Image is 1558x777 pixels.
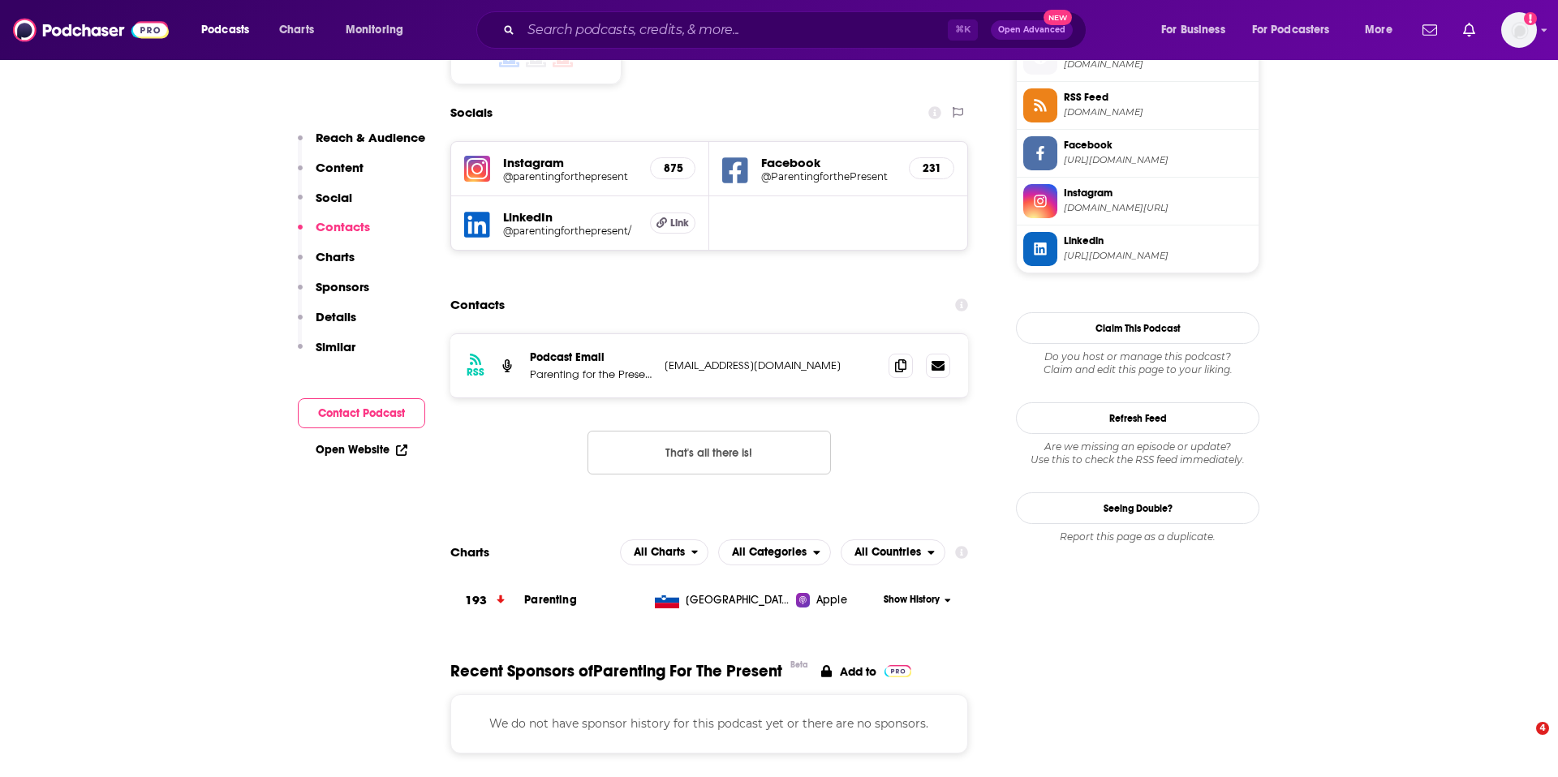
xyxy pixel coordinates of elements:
button: open menu [718,539,831,565]
span: New [1044,10,1073,25]
button: Similar [298,339,355,369]
h2: Countries [841,539,945,565]
h2: Platforms [620,539,709,565]
a: Open Website [316,443,407,457]
h2: Categories [718,539,831,565]
h5: LinkedIn [503,209,637,225]
span: https://www.facebook.com/ParentingforthePresent [1064,154,1252,166]
p: Add to [840,664,876,679]
a: Apple [796,592,878,608]
button: Social [298,190,352,220]
button: Nothing here. [587,431,831,474]
iframe: Intercom live chat [1503,722,1542,761]
h2: Charts [450,544,489,560]
span: Recent Sponsors of Parenting For The Present [450,661,782,681]
p: Contacts [316,219,370,234]
span: parentingforthepresent.com [1064,58,1252,71]
button: Contact Podcast [298,398,425,428]
button: Contacts [298,219,370,249]
span: For Business [1161,19,1225,41]
p: Content [316,160,364,175]
a: @parentingforthepresent [503,170,637,182]
span: instagram.com/parentingforthepresent [1064,202,1252,214]
input: Search podcasts, credits, & more... [521,17,948,43]
span: Link [670,217,689,230]
p: Podcast Email [530,350,652,364]
span: Show History [884,593,940,607]
button: Show History [879,593,957,607]
button: Refresh Feed [1016,402,1259,434]
img: User Profile [1501,12,1537,48]
h5: Instagram [503,155,637,170]
div: Claim and edit this page to your liking. [1016,350,1259,376]
p: Parenting for the Present [530,367,652,381]
a: Parenting [524,593,576,607]
button: Details [298,309,356,339]
button: Show profile menu [1501,12,1537,48]
a: @parentingforthepresent/ [503,225,637,237]
p: Sponsors [316,279,369,294]
a: Link [650,212,695,234]
span: All Categories [732,547,807,558]
span: Apple [816,592,847,608]
span: For Podcasters [1252,19,1330,41]
button: open menu [620,539,709,565]
h2: Socials [450,97,493,128]
p: Social [316,190,352,205]
p: Similar [316,339,355,354]
button: Reach & Audience [298,130,425,160]
span: Facebook [1064,138,1252,152]
button: open menu [1150,17,1246,43]
div: Report this page as a duplicate. [1016,530,1259,543]
a: RSS Feed[DOMAIN_NAME] [1023,88,1252,122]
iframe: Intercom notifications message [1233,620,1558,733]
img: Podchaser - Follow, Share and Rate Podcasts [13,15,169,45]
span: ⌘ K [948,19,978,41]
button: Content [298,160,364,190]
span: Do you host or manage this podcast? [1016,350,1259,363]
button: Claim This Podcast [1016,312,1259,344]
button: open menu [841,539,945,565]
a: [GEOGRAPHIC_DATA] [648,592,797,608]
p: Details [316,309,356,324]
a: Show notifications dropdown [1416,16,1444,44]
a: @ParentingforthePresent [761,170,896,182]
span: Slovenia [686,592,791,608]
p: Charts [316,249,355,264]
button: Sponsors [298,279,369,309]
h2: Contacts [450,290,505,320]
span: 4 [1536,722,1549,735]
span: Open Advanced [998,26,1065,34]
span: Instagram [1064,186,1252,200]
div: Beta [790,659,808,670]
a: Linkedin[URL][DOMAIN_NAME] [1023,232,1252,266]
h5: 231 [923,161,940,175]
img: Pro Logo [884,665,911,677]
span: parentingforthepresent.libsyn.com [1064,106,1252,118]
p: Reach & Audience [316,130,425,145]
h3: 193 [465,591,486,610]
svg: Add a profile image [1524,12,1537,25]
a: Instagram[DOMAIN_NAME][URL] [1023,184,1252,218]
span: More [1365,19,1392,41]
span: Logged in as ldigiovine [1501,12,1537,48]
p: [EMAIL_ADDRESS][DOMAIN_NAME] [665,358,876,372]
a: Facebook[URL][DOMAIN_NAME] [1023,136,1252,170]
img: iconImage [464,156,490,182]
h5: 875 [664,161,682,175]
span: Charts [279,19,314,41]
h5: Facebook [761,155,896,170]
button: open menu [190,17,270,43]
span: RSS Feed [1064,90,1252,105]
a: Seeing Double? [1016,492,1259,524]
button: Charts [298,249,355,279]
a: Charts [269,17,324,43]
p: We do not have sponsor history for this podcast yet or there are no sponsors. [471,715,948,732]
h3: RSS [467,366,484,379]
a: Add to [821,661,911,681]
button: open menu [1242,17,1354,43]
